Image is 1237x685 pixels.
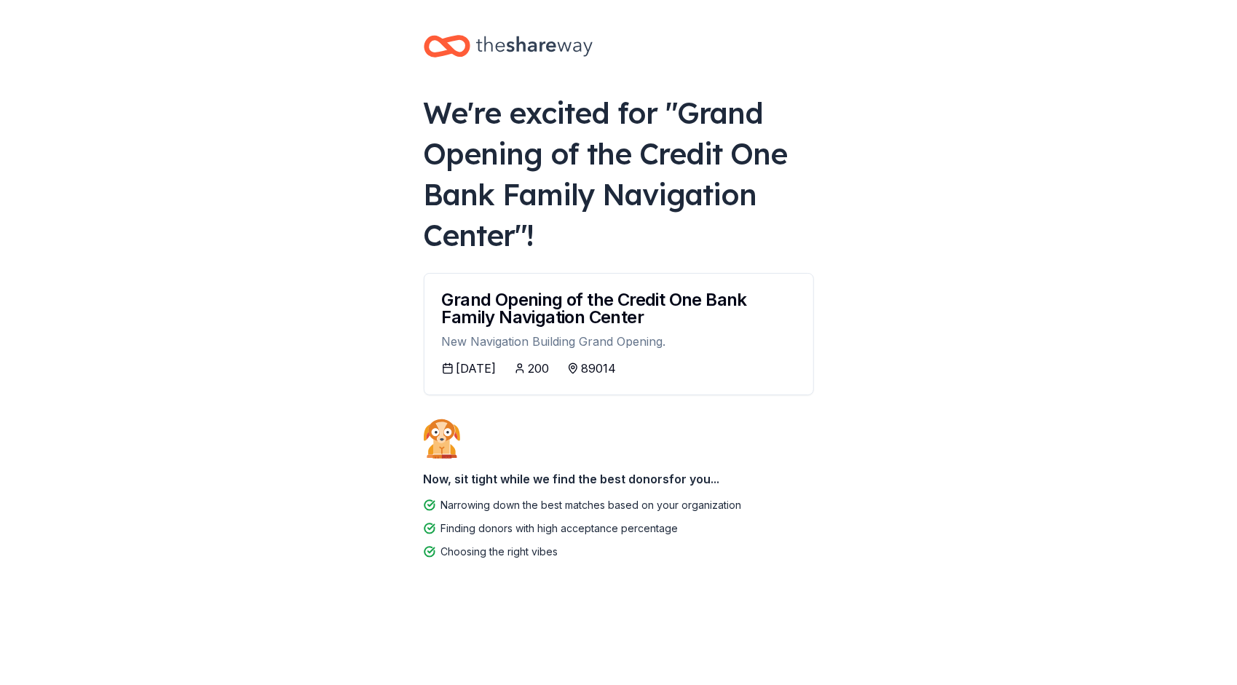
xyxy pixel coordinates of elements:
div: 200 [529,360,550,377]
div: Narrowing down the best matches based on your organization [441,496,742,514]
div: Choosing the right vibes [441,543,558,561]
div: [DATE] [457,360,497,377]
div: Grand Opening of the Credit One Bank Family Navigation Center [442,291,796,326]
img: Dog waiting patiently [424,419,460,458]
div: Finding donors with high acceptance percentage [441,520,679,537]
div: Now, sit tight while we find the best donors for you... [424,464,814,494]
div: We're excited for " Grand Opening of the Credit One Bank Family Navigation Center "! [424,92,814,256]
div: 89014 [582,360,617,377]
div: New Navigation Building Grand Opening. [442,332,796,351]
